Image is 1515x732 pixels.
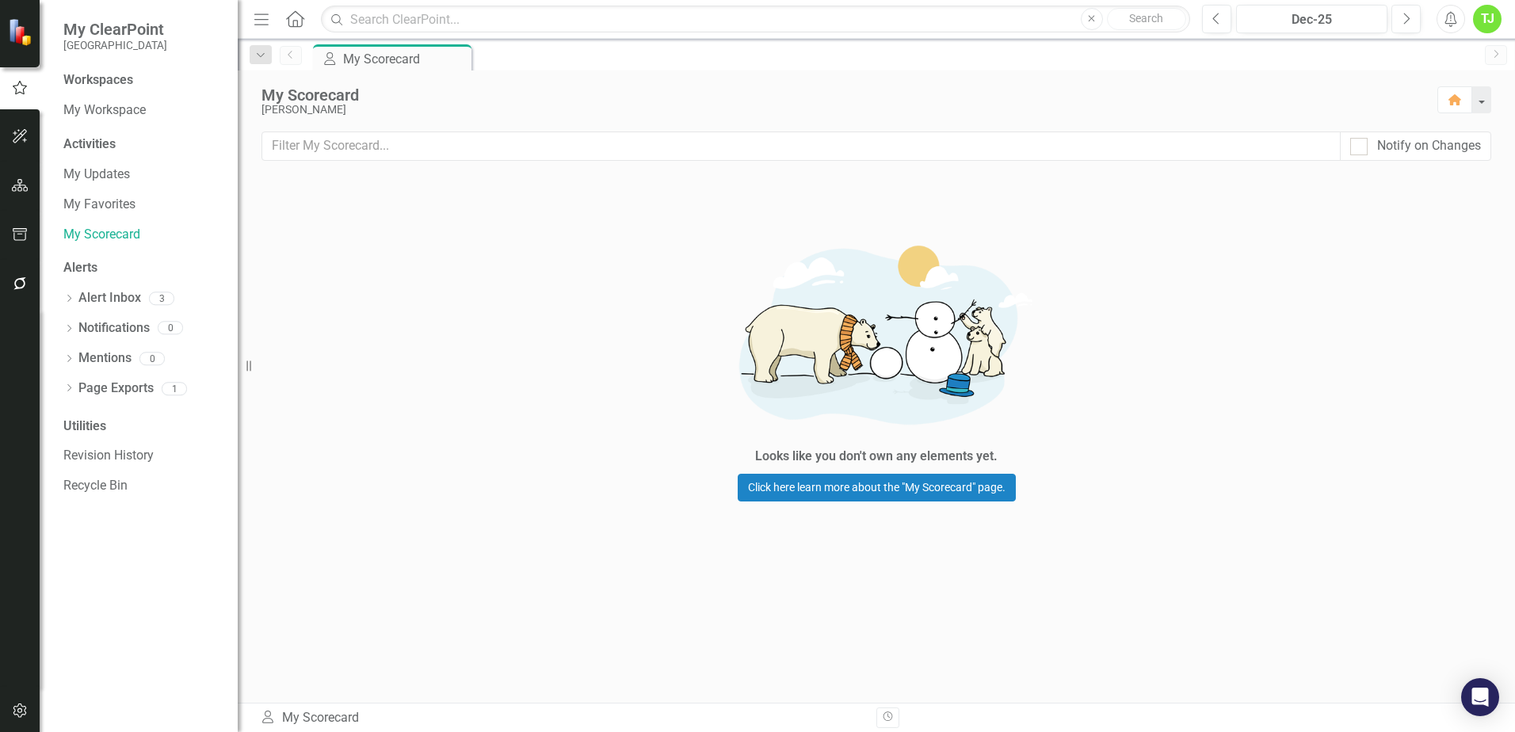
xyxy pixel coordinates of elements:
[162,382,187,395] div: 1
[1107,8,1186,30] button: Search
[78,319,150,337] a: Notifications
[63,101,222,120] a: My Workspace
[63,20,167,39] span: My ClearPoint
[738,474,1016,501] a: Click here learn more about the "My Scorecard" page.
[343,49,467,69] div: My Scorecard
[261,104,1422,116] div: [PERSON_NAME]
[63,71,133,90] div: Workspaces
[78,289,141,307] a: Alert Inbox
[1242,10,1382,29] div: Dec-25
[321,6,1190,33] input: Search ClearPoint...
[63,226,222,244] a: My Scorecard
[1236,5,1387,33] button: Dec-25
[1377,137,1481,155] div: Notify on Changes
[78,379,154,398] a: Page Exports
[139,352,165,365] div: 0
[63,135,222,154] div: Activities
[158,322,183,335] div: 0
[1461,678,1499,716] div: Open Intercom Messenger
[1129,12,1163,25] span: Search
[260,709,864,727] div: My Scorecard
[63,447,222,465] a: Revision History
[63,417,222,436] div: Utilities
[63,39,167,51] small: [GEOGRAPHIC_DATA]
[78,349,132,368] a: Mentions
[63,196,222,214] a: My Favorites
[149,292,174,305] div: 3
[63,477,222,495] a: Recycle Bin
[261,86,1422,104] div: My Scorecard
[8,18,36,46] img: ClearPoint Strategy
[261,132,1341,161] input: Filter My Scorecard...
[1473,5,1502,33] button: TJ
[639,223,1114,444] img: Getting started
[755,448,998,466] div: Looks like you don't own any elements yet.
[63,166,222,184] a: My Updates
[63,259,222,277] div: Alerts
